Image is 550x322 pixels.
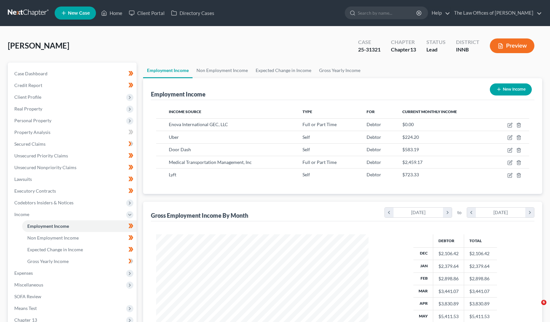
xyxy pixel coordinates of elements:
div: $2,106.42 [438,250,459,257]
span: Unsecured Priority Claims [14,153,68,158]
span: New Case [68,11,90,16]
div: Status [426,38,446,46]
span: For [367,109,375,114]
span: 6 [541,300,546,305]
a: Case Dashboard [9,68,137,80]
a: Expected Change in Income [252,63,315,78]
i: chevron_right [525,208,534,217]
div: [DATE] [476,208,526,217]
span: Income Source [169,109,201,114]
div: $2,898.86 [438,275,459,282]
span: Lawsuits [14,176,32,182]
th: Dec [413,247,433,260]
span: Debtor [367,134,381,140]
div: Case [358,38,381,46]
i: chevron_left [467,208,476,217]
a: Credit Report [9,80,137,91]
span: [PERSON_NAME] [8,41,69,50]
span: 13 [410,46,416,52]
th: Mar [413,285,433,298]
div: $5,411.53 [438,313,459,320]
a: Unsecured Nonpriority Claims [9,162,137,173]
td: $3,441.07 [464,285,497,298]
div: Chapter [391,46,416,53]
a: The Law Offices of [PERSON_NAME] [451,7,542,19]
div: Lead [426,46,446,53]
span: Gross Yearly Income [27,258,69,264]
span: Expenses [14,270,33,276]
a: Gross Yearly Income [22,256,137,267]
div: Employment Income [151,90,206,98]
span: Uber [169,134,179,140]
span: Medical Transportation Management, Inc [169,159,252,165]
a: Unsecured Priority Claims [9,150,137,162]
span: Credit Report [14,82,42,88]
span: Non Employment Income [27,235,79,241]
input: Search by name... [358,7,417,19]
span: $583.19 [402,147,419,152]
a: Secured Claims [9,138,137,150]
a: Non Employment Income [22,232,137,244]
a: Executory Contracts [9,185,137,197]
span: SOFA Review [14,294,41,299]
span: Employment Income [27,223,69,229]
i: chevron_left [385,208,394,217]
th: Jan [413,260,433,272]
span: Property Analysis [14,129,50,135]
span: Debtor [367,147,381,152]
a: Expected Change in Income [22,244,137,256]
th: Total [464,234,497,247]
span: Lyft [169,172,176,177]
span: Current Monthly Income [402,109,457,114]
div: INNB [456,46,479,53]
div: [DATE] [394,208,443,217]
td: $3,830.89 [464,298,497,310]
a: Non Employment Income [193,63,252,78]
span: Means Test [14,305,37,311]
button: Preview [490,38,534,53]
span: Type [302,109,312,114]
span: Income [14,212,29,217]
span: Miscellaneous [14,282,43,287]
span: Door Dash [169,147,191,152]
div: $3,441.07 [438,288,459,295]
td: $2,898.86 [464,272,497,285]
span: $0.00 [402,122,414,127]
span: $224.20 [402,134,419,140]
a: Property Analysis [9,126,137,138]
div: Gross Employment Income By Month [151,212,248,219]
th: Debtor [433,234,464,247]
span: Case Dashboard [14,71,47,76]
span: Debtor [367,122,381,127]
span: Unsecured Nonpriority Claims [14,165,76,170]
th: Feb [413,272,433,285]
span: Enova International GEC, LLC [169,122,228,127]
div: District [456,38,479,46]
span: Self [302,172,310,177]
td: $2,379.64 [464,260,497,272]
a: Home [98,7,126,19]
span: to [457,209,462,216]
span: $723.33 [402,172,419,177]
a: Gross Yearly Income [315,63,364,78]
span: Personal Property [14,118,51,123]
span: Secured Claims [14,141,46,147]
a: Employment Income [22,220,137,232]
span: Client Profile [14,94,41,100]
span: Executory Contracts [14,188,56,194]
span: Debtor [367,159,381,165]
a: Directory Cases [168,7,218,19]
a: Client Portal [126,7,168,19]
a: Lawsuits [9,173,137,185]
span: $2,459.17 [402,159,423,165]
div: 25-31321 [358,46,381,53]
a: Help [428,7,450,19]
span: Full or Part Time [302,159,337,165]
span: Expected Change in Income [27,247,83,252]
div: Chapter [391,38,416,46]
a: SOFA Review [9,291,137,302]
a: Employment Income [143,63,193,78]
div: $3,830.89 [438,300,459,307]
span: Self [302,147,310,152]
td: $2,106.42 [464,247,497,260]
